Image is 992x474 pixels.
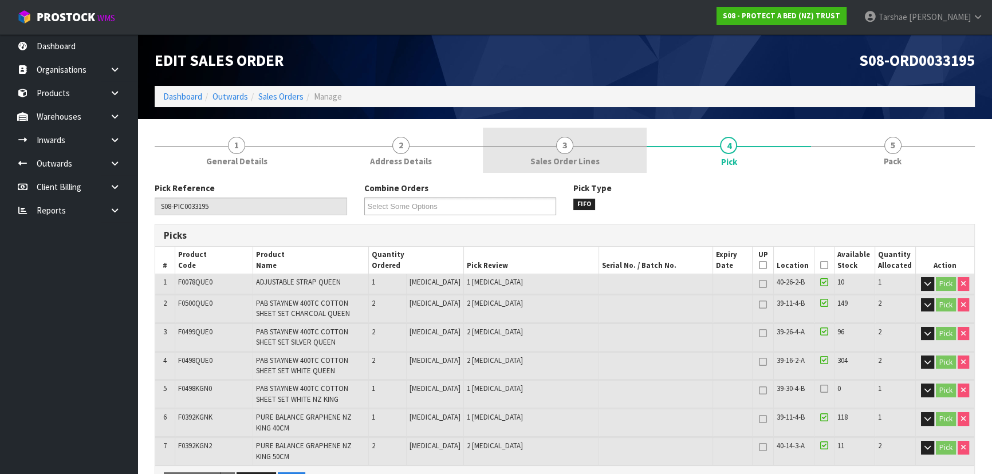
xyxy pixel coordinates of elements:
th: Serial No. / Batch No. [599,247,713,274]
span: 3 [556,137,573,154]
span: Address Details [370,155,432,167]
span: 2 [878,298,881,308]
h3: Picks [164,230,556,241]
th: Location [774,247,814,274]
span: PURE BALANCE GRAPHENE NZ KING 50CM [256,441,352,461]
span: Sales Order Lines [530,155,600,167]
span: PAB STAYNEW 400TC COTTON SHEET SET CHARCOAL QUEEN [256,298,350,318]
span: 7 [163,441,167,451]
span: F0078QUE0 [178,277,212,287]
button: Pick [936,441,956,455]
span: 118 [837,412,848,422]
span: [MEDICAL_DATA] [410,441,460,451]
span: [MEDICAL_DATA] [410,277,460,287]
label: Pick Reference [155,182,215,194]
span: 1 [878,277,881,287]
span: 2 [MEDICAL_DATA] [467,327,523,337]
span: 2 [878,441,881,451]
span: [MEDICAL_DATA] [410,298,460,308]
span: 2 [MEDICAL_DATA] [467,355,523,365]
span: Tarshae [879,11,907,22]
span: F0500QUE0 [178,298,212,308]
span: 2 [372,327,375,337]
span: 39-11-4-B [777,298,805,308]
span: 39-16-2-A [777,355,805,365]
span: F0392KGN2 [178,441,212,451]
th: UP [753,247,774,274]
button: Pick [936,355,956,369]
span: 6 [163,412,167,422]
span: F0498QUE0 [178,355,212,365]
span: 39-30-4-B [777,384,805,393]
span: 2 [372,441,375,451]
span: 40-14-3-A [777,441,805,451]
span: Pack [884,155,902,167]
span: ProStock [37,10,95,25]
span: FIFO [573,199,595,210]
span: 10 [837,277,844,287]
span: 2 [392,137,410,154]
span: F0499QUE0 [178,327,212,337]
span: F0392KGNK [178,412,212,422]
span: 11 [837,441,844,451]
span: 5 [163,384,167,393]
th: Product Name [253,247,368,274]
span: ADJUSTABLE STRAP QUEEN [256,277,341,287]
span: PAB STAYNEW 400TC COTTON SHEET SET WHITE NZ KING [256,384,348,404]
span: PURE BALANCE GRAPHENE NZ KING 40CM [256,412,352,432]
span: 4 [720,137,737,154]
span: PAB STAYNEW 400TC COTTON SHEET SET SILVER QUEEN [256,327,348,347]
span: 1 [878,412,881,422]
th: Action [916,247,974,274]
small: WMS [97,13,115,23]
th: Quantity Allocated [875,247,916,274]
span: [PERSON_NAME] [909,11,971,22]
span: 2 [MEDICAL_DATA] [467,441,523,451]
span: 5 [884,137,902,154]
span: 2 [372,298,375,308]
a: Outwards [212,91,248,102]
span: 149 [837,298,848,308]
span: 4 [163,355,167,365]
th: # [155,247,175,274]
img: cube-alt.png [17,10,32,24]
span: [MEDICAL_DATA] [410,327,460,337]
span: 1 [372,277,375,287]
span: 39-11-4-B [777,412,805,422]
th: Product Code [175,247,253,274]
span: Pick [721,156,737,168]
span: F0498KGN0 [178,384,212,393]
a: S08 - PROTECT A BED (NZ) TRUST [717,7,847,25]
span: 1 [372,412,375,422]
span: [MEDICAL_DATA] [410,384,460,393]
th: Available Stock [834,247,875,274]
span: 2 [MEDICAL_DATA] [467,298,523,308]
span: 3 [163,327,167,337]
span: 1 [MEDICAL_DATA] [467,277,523,287]
label: Pick Type [573,182,612,194]
span: S08-ORD0033195 [859,50,975,70]
span: 0 [837,384,841,393]
th: Expiry Date [712,247,752,274]
span: 1 [MEDICAL_DATA] [467,412,523,422]
span: 40-26-2-B [777,277,805,287]
span: General Details [206,155,267,167]
span: 1 [163,277,167,287]
th: Quantity Ordered [368,247,463,274]
span: PAB STAYNEW 400TC COTTON SHEET SET WHITE QUEEN [256,355,348,376]
strong: S08 - PROTECT A BED (NZ) TRUST [723,11,840,21]
span: 1 [878,384,881,393]
button: Pick [936,298,956,312]
span: 1 [MEDICAL_DATA] [467,384,523,393]
span: [MEDICAL_DATA] [410,355,460,365]
label: Combine Orders [364,182,428,194]
th: Pick Review [463,247,599,274]
button: Pick [936,412,956,426]
button: Pick [936,277,956,291]
button: Pick [936,327,956,341]
a: Sales Orders [258,91,304,102]
span: Manage [314,91,342,102]
span: 96 [837,327,844,337]
span: 304 [837,355,848,365]
button: Pick [936,384,956,397]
